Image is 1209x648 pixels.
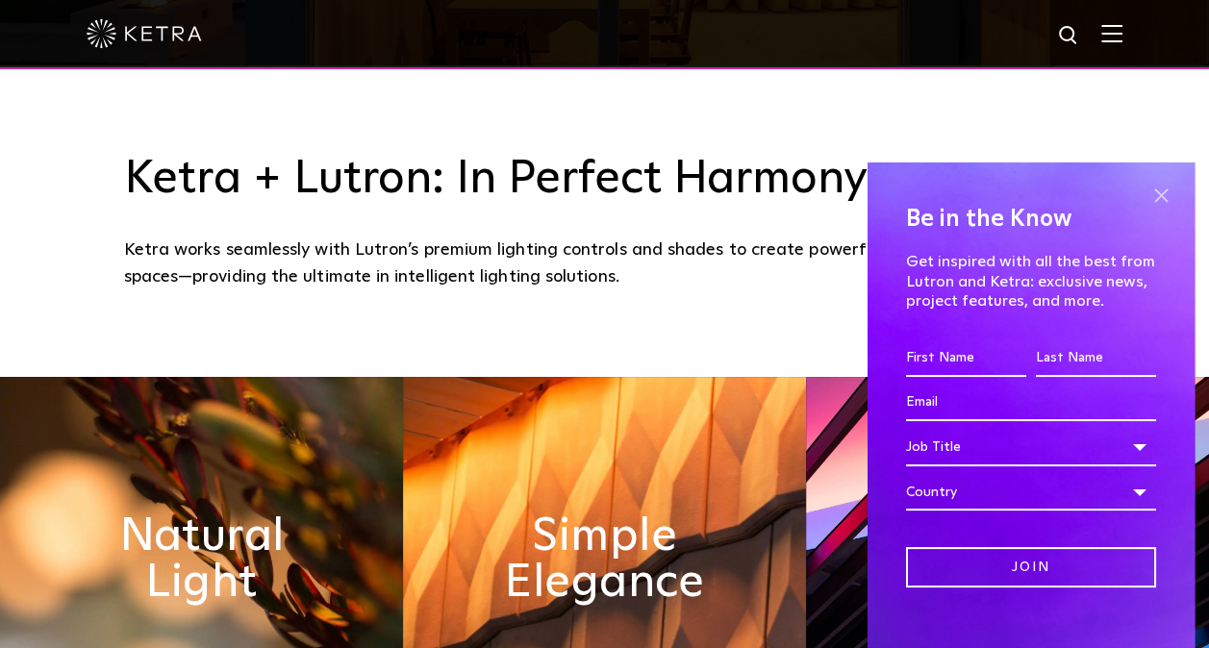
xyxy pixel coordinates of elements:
[1036,340,1156,377] input: Last Name
[504,513,706,606] h2: Simple Elegance
[101,513,303,606] h2: Natural Light
[1057,24,1081,48] img: search icon
[906,340,1026,377] input: First Name
[124,152,1086,208] h3: Ketra + Lutron: In Perfect Harmony
[906,474,1156,511] div: Country
[124,237,1086,291] div: Ketra works seamlessly with Lutron’s premium lighting controls and shades to create powerful and ...
[87,19,202,48] img: ketra-logo-2019-white
[906,385,1156,421] input: Email
[906,429,1156,465] div: Job Title
[906,252,1156,312] p: Get inspired with all the best from Lutron and Ketra: exclusive news, project features, and more.
[906,547,1156,588] input: Join
[906,201,1156,237] h4: Be in the Know
[1101,24,1122,42] img: Hamburger%20Nav.svg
